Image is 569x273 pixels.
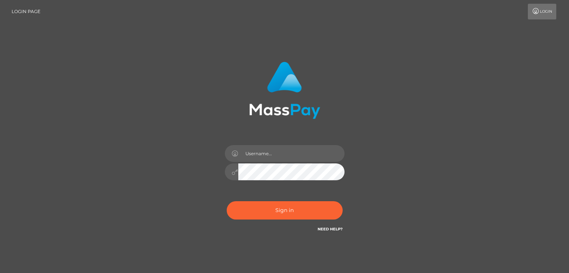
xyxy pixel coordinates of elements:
[227,201,343,220] button: Sign in
[238,145,345,162] input: Username...
[318,227,343,231] a: Need Help?
[12,4,40,19] a: Login Page
[249,62,320,119] img: MassPay Login
[528,4,556,19] a: Login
